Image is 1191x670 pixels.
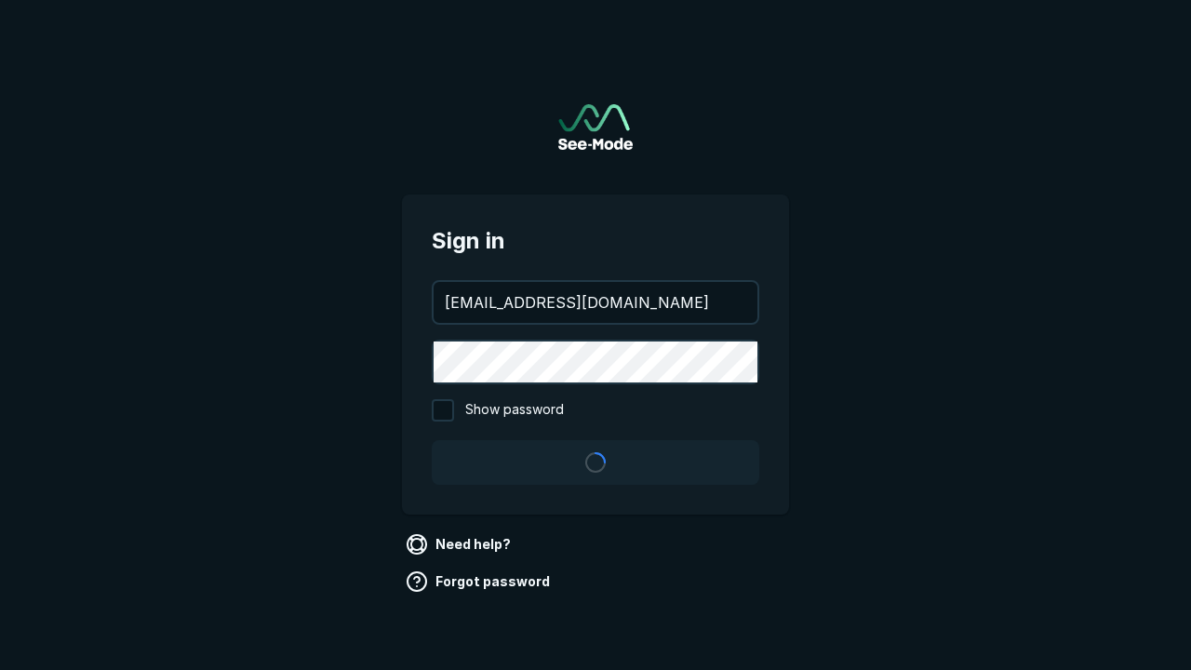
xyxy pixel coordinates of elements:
a: Need help? [402,529,518,559]
span: Sign in [432,224,759,258]
a: Go to sign in [558,104,633,150]
input: your@email.com [434,282,757,323]
img: See-Mode Logo [558,104,633,150]
span: Show password [465,399,564,422]
a: Forgot password [402,567,557,596]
